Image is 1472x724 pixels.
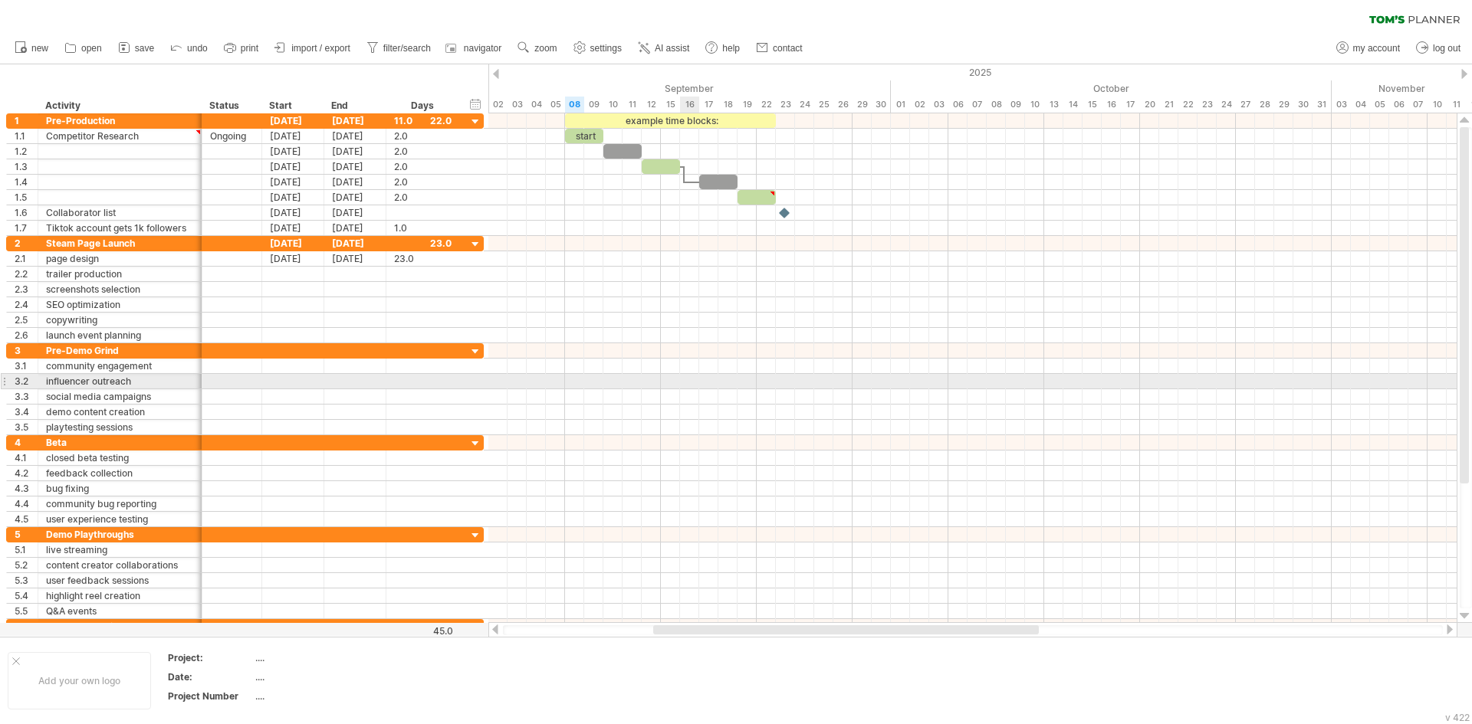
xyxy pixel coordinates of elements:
div: Tuesday, 11 November 2025 [1447,97,1466,113]
div: Friday, 24 October 2025 [1217,97,1236,113]
a: settings [570,38,626,58]
div: 5.4 [15,588,38,603]
div: 2.3 [15,282,38,296]
div: [DATE] [324,236,386,251]
div: Friday, 19 September 2025 [738,97,757,113]
div: start [565,129,603,143]
a: undo [166,38,212,58]
a: save [114,38,159,58]
div: Pre-Production [46,113,194,128]
div: 1.2 [15,144,38,159]
span: contact [773,43,803,54]
span: open [81,43,102,54]
div: user feedback sessions [46,573,194,588]
div: Project: [168,651,252,664]
a: log out [1412,38,1465,58]
div: Competitor Research [46,129,194,143]
div: 2.0 [394,175,452,189]
div: [DATE] [324,190,386,205]
div: 45.0 [387,625,453,637]
div: Tuesday, 9 September 2025 [584,97,603,113]
div: 1 [15,113,38,128]
div: Ongoing [210,129,254,143]
div: Thursday, 9 October 2025 [1006,97,1025,113]
div: [DATE] [262,251,324,266]
div: [DATE] [262,159,324,174]
div: End [331,98,377,113]
div: Wednesday, 17 September 2025 [699,97,718,113]
a: filter/search [363,38,435,58]
div: Add your own logo [8,652,151,709]
div: Friday, 17 October 2025 [1121,97,1140,113]
div: 4 [15,435,38,450]
div: Wednesday, 22 October 2025 [1178,97,1198,113]
div: Thursday, 23 October 2025 [1198,97,1217,113]
div: Thursday, 30 October 2025 [1293,97,1313,113]
div: Tuesday, 2 September 2025 [488,97,508,113]
div: [DATE] [324,129,386,143]
span: help [722,43,740,54]
div: 1.5 [15,190,38,205]
div: Friday, 3 October 2025 [929,97,948,113]
div: live streaming [46,542,194,557]
div: .... [255,670,384,683]
div: Days [386,98,458,113]
div: Monday, 22 September 2025 [757,97,776,113]
div: 5.3 [15,573,38,588]
div: user experience testing [46,512,194,526]
div: 2.0 [394,159,452,174]
div: Tuesday, 21 October 2025 [1159,97,1178,113]
span: log out [1433,43,1460,54]
div: [DATE] [262,113,324,128]
div: 5 [15,527,38,542]
div: playtesting sessions [46,420,194,434]
a: navigator [443,38,506,58]
div: Friday, 26 September 2025 [833,97,853,113]
span: zoom [534,43,557,54]
div: Wednesday, 29 October 2025 [1274,97,1293,113]
div: [DATE] [262,236,324,251]
div: [DATE] [324,175,386,189]
div: 2 [15,236,38,251]
div: Tuesday, 28 October 2025 [1255,97,1274,113]
a: AI assist [634,38,694,58]
div: September 2025 [469,80,891,97]
div: 2.0 [394,129,452,143]
div: [DATE] [262,129,324,143]
div: [DATE] [262,175,324,189]
div: community engagement [46,359,194,373]
a: open [61,38,107,58]
div: 23.0 [394,251,452,266]
div: Collaborator list [46,205,194,220]
div: Tiktok account gets 1k followers [46,221,194,235]
div: 3.2 [15,374,38,388]
div: Friday, 5 September 2025 [546,97,565,113]
div: Monday, 29 September 2025 [853,97,872,113]
div: [DATE] [324,221,386,235]
div: 3.4 [15,405,38,419]
span: navigator [464,43,501,54]
div: Tuesday, 14 October 2025 [1063,97,1083,113]
div: trailer production [46,267,194,281]
div: 2.4 [15,297,38,312]
div: 1.6 [15,205,38,220]
div: Tuesday, 7 October 2025 [968,97,987,113]
div: community bug reporting [46,496,194,511]
div: 2.0 [394,144,452,159]
div: Monday, 27 October 2025 [1236,97,1255,113]
div: Thursday, 18 September 2025 [718,97,738,113]
div: Thursday, 16 October 2025 [1102,97,1121,113]
div: Wednesday, 15 October 2025 [1083,97,1102,113]
div: 1.1 [15,129,38,143]
div: Status [209,98,253,113]
div: 1.3 [15,159,38,174]
div: closed beta testing [46,450,194,465]
div: social media campaigns [46,389,194,404]
div: Tuesday, 23 September 2025 [776,97,795,113]
div: Monday, 13 October 2025 [1044,97,1063,113]
a: import / export [271,38,355,58]
span: new [31,43,48,54]
div: 2.5 [15,313,38,327]
div: 2.2 [15,267,38,281]
div: 5.5 [15,604,38,618]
